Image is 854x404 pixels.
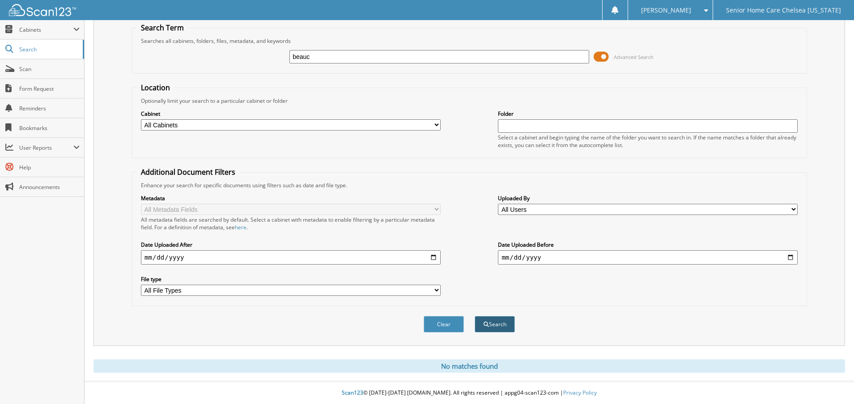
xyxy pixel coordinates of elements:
span: Bookmarks [19,124,80,132]
img: scan123-logo-white.svg [9,4,76,16]
span: Senior Home Care Chelsea [US_STATE] [726,8,841,13]
span: User Reports [19,144,73,151]
label: Date Uploaded Before [498,241,798,248]
label: Metadata [141,194,441,202]
button: Clear [424,316,464,332]
span: Search [19,46,78,53]
legend: Additional Document Filters [136,167,240,177]
label: Uploaded By [498,194,798,202]
div: Select a cabinet and begin typing the name of the folder you want to search in. If the name match... [498,134,798,149]
span: Scan123 [342,389,363,396]
iframe: Chat Widget [809,361,854,404]
legend: Location [136,83,174,93]
div: All metadata fields are searched by default. Select a cabinet with metadata to enable filtering b... [141,216,441,231]
span: Announcements [19,183,80,191]
legend: Search Term [136,23,188,33]
input: end [498,250,798,265]
div: © [DATE]-[DATE] [DOMAIN_NAME]. All rights reserved | appg04-scan123-com | [85,382,854,404]
a: here [235,223,246,231]
span: Form Request [19,85,80,93]
span: Cabinets [19,26,73,34]
div: Optionally limit your search to a particular cabinet or folder [136,97,802,105]
div: No matches found [93,359,845,373]
span: Advanced Search [614,54,654,60]
label: Cabinet [141,110,441,118]
span: Help [19,164,80,171]
span: Reminders [19,105,80,112]
button: Search [475,316,515,332]
input: start [141,250,441,265]
label: Folder [498,110,798,118]
span: [PERSON_NAME] [641,8,691,13]
div: Searches all cabinets, folders, files, metadata, and keywords [136,37,802,45]
div: Enhance your search for specific documents using filters such as date and file type. [136,181,802,189]
span: Scan [19,65,80,73]
label: Date Uploaded After [141,241,441,248]
a: Privacy Policy [563,389,597,396]
label: File type [141,275,441,283]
